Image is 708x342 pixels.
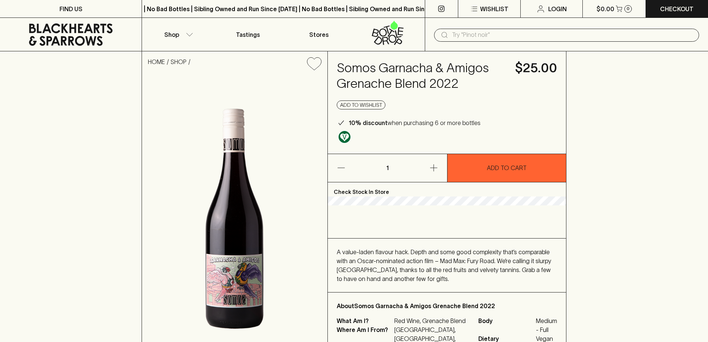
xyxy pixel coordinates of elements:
p: What Am I? [337,316,392,325]
a: SHOP [171,58,187,65]
img: Vegan [339,131,350,143]
p: Login [548,4,567,13]
button: Add to wishlist [304,54,324,73]
p: Wishlist [480,4,508,13]
a: HOME [148,58,165,65]
span: Body [478,316,534,334]
button: ADD TO CART [447,154,566,182]
a: Made without the use of any animal products. [337,129,352,145]
p: Red Wine, Grenache Blend [394,316,469,325]
b: 10% discount [349,119,388,126]
h4: $25.00 [515,60,557,76]
button: Add to wishlist [337,100,385,109]
input: Try "Pinot noir" [452,29,693,41]
p: Stores [309,30,329,39]
h4: Somos Garnacha & Amigos Grenache Blend 2022 [337,60,506,92]
p: 0 [627,7,630,11]
p: FIND US [59,4,83,13]
p: About Somos Garnacha & Amigos Grenache Blend 2022 [337,301,557,310]
a: Stores [284,18,354,51]
p: ADD TO CART [487,163,527,172]
span: A value-laden flavour hack. Depth and some good complexity that’s comparable with an Oscar-nomina... [337,249,551,282]
p: 1 [378,154,396,182]
p: $0.00 [597,4,614,13]
p: Tastings [236,30,260,39]
span: Medium - Full [536,316,557,334]
button: Shop [142,18,213,51]
p: Checkout [660,4,694,13]
p: when purchasing 6 or more bottles [349,118,481,127]
p: Shop [164,30,179,39]
a: Tastings [213,18,283,51]
p: Check Stock In Store [328,182,566,196]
